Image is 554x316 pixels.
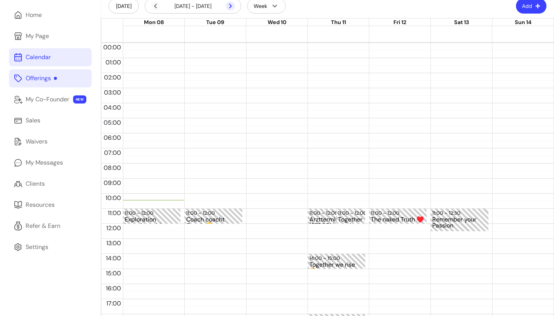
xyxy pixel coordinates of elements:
[9,111,92,130] a: Sales
[104,58,123,66] span: 01:00
[125,209,155,217] div: 11:00 – 12:00
[26,200,55,209] div: Resources
[104,254,123,262] span: 14:00
[9,69,92,87] a: Offerings
[101,43,123,51] span: 00:00
[9,217,92,235] a: Refer & Earn
[102,73,123,81] span: 02:00
[309,209,340,217] div: 11:00 – 12:00
[331,18,346,27] button: Thu 11
[104,194,123,202] span: 10:00
[102,119,123,127] span: 05:00
[144,19,164,26] span: Mon 08
[26,32,49,41] div: My Page
[26,95,69,104] div: My Co-Founder
[26,116,40,125] div: Sales
[369,209,427,224] div: 11:00 – 12:00The naked Truth ♥️
[515,19,531,26] span: Sun 14
[125,217,179,223] div: Exploration Interview with [PERSON_NAME]
[9,196,92,214] a: Resources
[104,284,123,292] span: 16:00
[144,18,164,27] button: Mon 08
[206,18,224,27] button: Tue 09
[206,19,224,26] span: Tue 09
[371,217,425,223] div: The naked Truth ♥️
[9,48,92,66] a: Calendar
[9,238,92,256] a: Settings
[26,74,57,83] div: Offerings
[104,269,123,277] span: 15:00
[9,175,92,193] a: Clients
[102,164,123,172] span: 08:00
[371,209,401,217] div: 11:00 – 12:00
[186,209,217,217] div: 11:00 – 12:00
[308,254,365,269] div: 14:00 – 15:00Together we rise ❤️‍🔥
[336,209,365,224] div: 11:00 – 12:00Together we rise ❤️‍🔥
[26,53,51,62] div: Calendar
[393,19,406,26] span: Fri 12
[309,217,355,223] div: Arzttermin Dr [PERSON_NAME]
[268,18,286,27] button: Wed 10
[515,18,531,27] button: Sun 14
[338,217,363,223] div: Together we rise ❤️‍🔥
[186,217,240,223] div: Coach coacht Coach 😎
[26,179,45,188] div: Clients
[26,137,47,146] div: Waivers
[73,95,86,104] span: NEW
[308,209,357,224] div: 11:00 – 12:00Arzttermin Dr [PERSON_NAME]
[102,89,123,96] span: 03:00
[102,134,123,142] span: 06:00
[454,19,469,26] span: Sat 13
[9,133,92,151] a: Waivers
[393,18,406,27] button: Fri 12
[26,11,42,20] div: Home
[184,209,242,224] div: 11:00 – 12:00Coach coacht Coach 😎
[9,154,92,172] a: My Messages
[268,19,286,26] span: Wed 10
[9,27,92,45] a: My Page
[26,221,60,231] div: Refer & Earn
[432,217,486,231] div: Remember your Passion
[309,255,342,262] div: 14:00 – 15:00
[309,262,363,268] div: Together we rise ❤️‍🔥
[432,209,462,217] div: 11:00 – 12:30
[106,209,123,217] span: 11:00
[26,243,48,252] div: Settings
[102,179,123,187] span: 09:00
[104,239,123,247] span: 13:00
[454,18,469,27] button: Sat 13
[331,19,346,26] span: Thu 11
[104,299,123,307] span: 17:00
[9,90,92,108] a: My Co-Founder NEW
[123,209,181,224] div: 11:00 – 12:00Exploration Interview with [PERSON_NAME]
[9,6,92,24] a: Home
[151,2,235,11] div: [DATE] - [DATE]
[338,209,369,217] div: 11:00 – 12:00
[430,209,488,231] div: 11:00 – 12:30Remember your Passion
[102,149,123,157] span: 07:00
[104,224,123,232] span: 12:00
[102,104,123,111] span: 04:00
[26,158,63,167] div: My Messages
